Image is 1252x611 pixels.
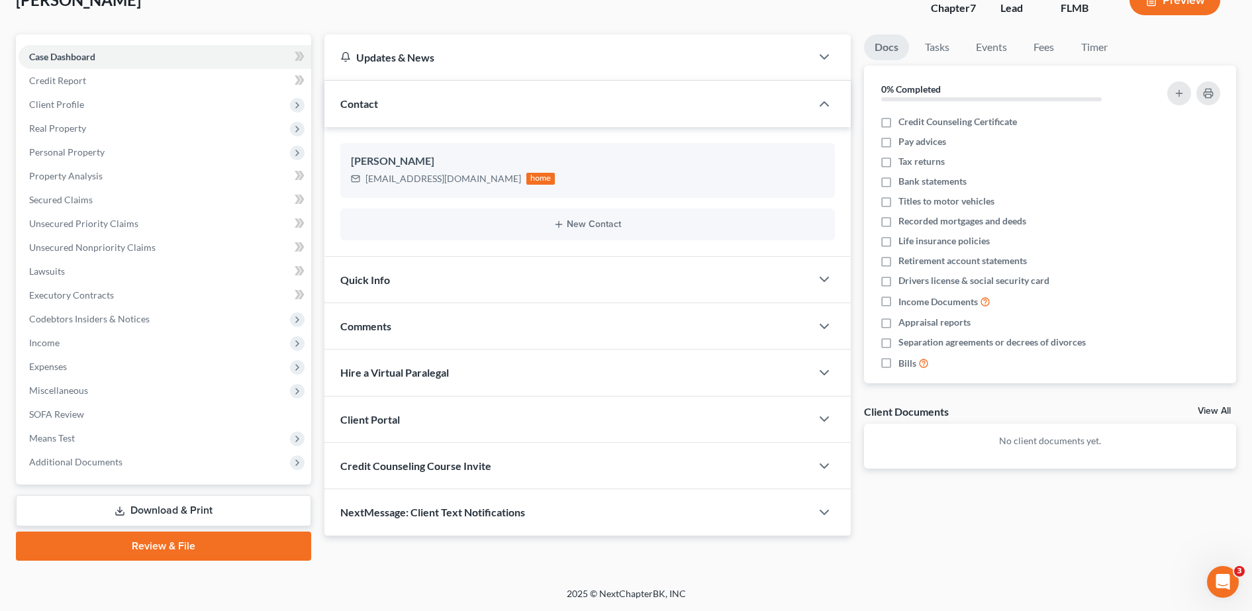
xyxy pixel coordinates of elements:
div: Client Documents [864,404,949,418]
span: 3 [1234,566,1245,577]
span: Hire a Virtual Paralegal [340,366,449,379]
a: View All [1198,406,1231,416]
a: Fees [1023,34,1065,60]
a: Lawsuits [19,259,311,283]
span: Bank statements [898,175,967,188]
span: Separation agreements or decrees of divorces [898,336,1086,349]
p: No client documents yet. [875,434,1226,447]
span: Unsecured Nonpriority Claims [29,242,156,253]
a: Docs [864,34,909,60]
span: SOFA Review [29,408,84,420]
span: Comments [340,320,391,332]
span: Credit Report [29,75,86,86]
div: Chapter [931,1,979,16]
a: Timer [1071,34,1118,60]
div: 2025 © NextChapterBK, INC [249,587,1004,611]
span: Drivers license & social security card [898,274,1049,287]
button: New Contact [351,219,824,230]
span: Secured Claims [29,194,93,205]
a: Secured Claims [19,188,311,212]
div: Lead [1000,1,1039,16]
span: Executory Contracts [29,289,114,301]
span: Income Documents [898,295,978,308]
a: Credit Report [19,69,311,93]
a: Unsecured Priority Claims [19,212,311,236]
span: Client Portal [340,413,400,426]
span: Means Test [29,432,75,444]
div: home [526,173,555,185]
span: 7 [970,1,976,14]
div: [PERSON_NAME] [351,154,824,169]
span: Expenses [29,361,67,372]
a: SOFA Review [19,402,311,426]
span: Titles to motor vehicles [898,195,994,208]
span: Additional Documents [29,456,122,467]
span: Credit Counseling Course Invite [340,459,491,472]
strong: 0% Completed [881,83,941,95]
span: Client Profile [29,99,84,110]
span: Unsecured Priority Claims [29,218,138,229]
span: Retirement account statements [898,254,1027,267]
span: Recorded mortgages and deeds [898,214,1026,228]
div: [EMAIL_ADDRESS][DOMAIN_NAME] [365,172,521,185]
span: Real Property [29,122,86,134]
a: Events [965,34,1018,60]
span: Case Dashboard [29,51,95,62]
a: Download & Print [16,495,311,526]
a: Review & File [16,532,311,561]
span: Codebtors Insiders & Notices [29,313,150,324]
a: Unsecured Nonpriority Claims [19,236,311,259]
iframe: Intercom live chat [1207,566,1239,598]
a: Tasks [914,34,960,60]
div: FLMB [1061,1,1108,16]
span: Quick Info [340,273,390,286]
span: Miscellaneous [29,385,88,396]
span: Appraisal reports [898,316,971,329]
span: NextMessage: Client Text Notifications [340,506,525,518]
span: Property Analysis [29,170,103,181]
span: Bills [898,357,916,370]
span: Contact [340,97,378,110]
a: Case Dashboard [19,45,311,69]
span: Lawsuits [29,265,65,277]
a: Property Analysis [19,164,311,188]
span: Income [29,337,60,348]
span: Life insurance policies [898,234,990,248]
span: Credit Counseling Certificate [898,115,1017,128]
span: Pay advices [898,135,946,148]
a: Executory Contracts [19,283,311,307]
div: Updates & News [340,50,795,64]
span: Tax returns [898,155,945,168]
span: Personal Property [29,146,105,158]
